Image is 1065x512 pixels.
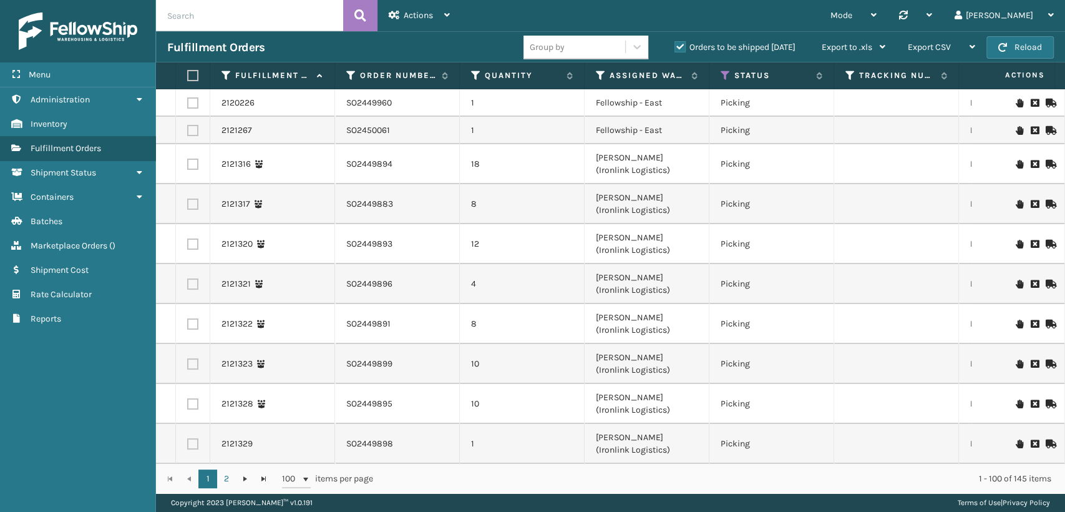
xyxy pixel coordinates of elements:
span: Menu [29,69,51,80]
td: [PERSON_NAME] (Ironlink Logistics) [585,384,709,424]
td: [PERSON_NAME] (Ironlink Logistics) [585,304,709,344]
a: 2121316 [221,158,251,170]
i: On Hold [1016,160,1023,169]
span: Rate Calculator [31,289,92,300]
td: [PERSON_NAME] (Ironlink Logistics) [585,424,709,464]
i: Request to Be Cancelled [1031,320,1038,328]
td: [PERSON_NAME] (Ironlink Logistics) [585,224,709,264]
a: SO2449891 [346,318,391,330]
td: 10 [460,344,585,384]
label: Status [734,70,810,81]
td: 1 [460,424,585,464]
i: Request to Be Cancelled [1031,240,1038,249]
label: Assigned Warehouse [610,70,685,81]
i: Request to Be Cancelled [1031,126,1038,135]
i: Request to Be Cancelled [1031,280,1038,288]
img: logo [19,12,137,50]
div: | [958,493,1050,512]
td: Picking [709,224,834,264]
a: SO2449960 [346,97,392,109]
a: 2121267 [221,124,252,137]
h3: Fulfillment Orders [167,40,265,55]
td: Picking [709,344,834,384]
span: ( ) [109,240,115,251]
i: On Hold [1016,400,1023,408]
i: Request to Be Cancelled [1031,360,1038,368]
i: On Hold [1016,99,1023,107]
i: Mark as Shipped [1046,126,1053,135]
i: Mark as Shipped [1046,160,1053,169]
a: 2 [217,470,236,488]
i: Request to Be Cancelled [1031,200,1038,209]
span: items per page [282,470,373,488]
i: Mark as Shipped [1046,240,1053,249]
a: SO2450061 [346,124,390,137]
span: Containers [31,192,74,202]
td: Fellowship - East [585,117,709,144]
span: Export to .xls [822,42,872,52]
i: Mark as Shipped [1046,440,1053,448]
td: 12 [460,224,585,264]
a: Privacy Policy [1003,498,1050,507]
td: [PERSON_NAME] (Ironlink Logistics) [585,344,709,384]
i: On Hold [1016,240,1023,249]
a: Terms of Use [958,498,1001,507]
a: Go to the next page [236,470,255,488]
i: On Hold [1016,440,1023,448]
td: Picking [709,384,834,424]
label: Quantity [485,70,560,81]
td: 18 [460,144,585,184]
a: Go to the last page [255,470,273,488]
i: On Hold [1016,280,1023,288]
i: On Hold [1016,126,1023,135]
span: Administration [31,94,90,105]
span: Marketplace Orders [31,240,107,251]
td: Picking [709,304,834,344]
span: Actions [404,10,433,21]
td: Picking [709,117,834,144]
label: Orders to be shipped [DATE] [674,42,795,52]
span: Actions [965,65,1052,86]
a: SO2449894 [346,158,392,170]
td: [PERSON_NAME] (Ironlink Logistics) [585,184,709,224]
a: 1 [198,470,217,488]
td: Picking [709,144,834,184]
button: Reload [986,36,1054,59]
a: SO2449895 [346,398,392,410]
td: [PERSON_NAME] (Ironlink Logistics) [585,144,709,184]
div: Group by [530,41,565,54]
td: 1 [460,117,585,144]
td: [PERSON_NAME] (Ironlink Logistics) [585,264,709,304]
label: Order Number [360,70,435,81]
p: Copyright 2023 [PERSON_NAME]™ v 1.0.191 [171,493,313,512]
a: 2121317 [221,198,250,210]
i: Request to Be Cancelled [1031,99,1038,107]
label: Fulfillment Order Id [235,70,311,81]
label: Tracking Number [859,70,935,81]
span: Batches [31,216,62,227]
span: Shipment Cost [31,265,89,275]
td: 1 [460,89,585,117]
i: Request to Be Cancelled [1031,440,1038,448]
div: 1 - 100 of 145 items [391,473,1051,485]
td: 8 [460,304,585,344]
i: On Hold [1016,200,1023,209]
a: 2120226 [221,97,255,109]
td: 10 [460,384,585,424]
td: Picking [709,184,834,224]
i: Mark as Shipped [1046,200,1053,209]
i: Request to Be Cancelled [1031,400,1038,408]
a: 2121328 [221,398,253,410]
a: SO2449883 [346,198,393,210]
a: SO2449896 [346,278,392,290]
span: Shipment Status [31,167,96,178]
td: Fellowship - East [585,89,709,117]
span: Fulfillment Orders [31,143,101,154]
a: 2121322 [221,318,253,330]
span: Go to the next page [240,474,250,484]
a: 2121329 [221,438,253,450]
td: 4 [460,264,585,304]
i: Mark as Shipped [1046,400,1053,408]
span: Export CSV [908,42,951,52]
td: Picking [709,264,834,304]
